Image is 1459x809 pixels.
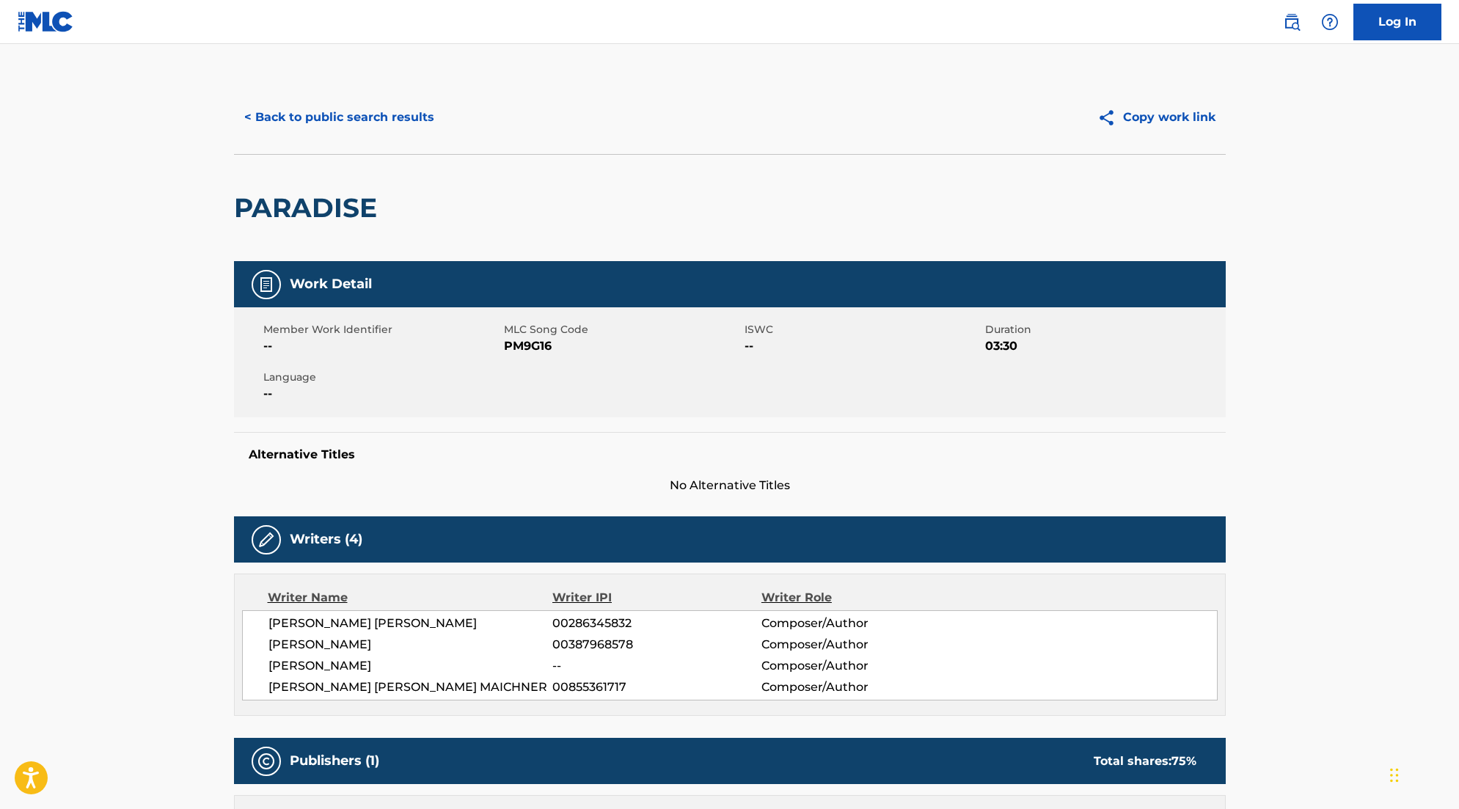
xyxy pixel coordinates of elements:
[263,385,500,403] span: --
[263,322,500,337] span: Member Work Identifier
[234,477,1226,494] span: No Alternative Titles
[1087,99,1226,136] button: Copy work link
[761,636,951,654] span: Composer/Author
[290,531,362,548] h5: Writers (4)
[1353,4,1441,40] a: Log In
[263,370,500,385] span: Language
[985,322,1222,337] span: Duration
[1386,739,1459,809] iframe: Chat Widget
[1171,754,1196,768] span: 75 %
[552,589,761,607] div: Writer IPI
[985,337,1222,355] span: 03:30
[290,276,372,293] h5: Work Detail
[745,322,981,337] span: ISWC
[1094,753,1196,770] div: Total shares:
[268,589,553,607] div: Writer Name
[257,276,275,293] img: Work Detail
[745,337,981,355] span: --
[18,11,74,32] img: MLC Logo
[1390,753,1399,797] div: Drag
[249,447,1211,462] h5: Alternative Titles
[761,678,951,696] span: Composer/Author
[761,615,951,632] span: Composer/Author
[290,753,379,769] h5: Publishers (1)
[504,337,741,355] span: PM9G16
[1321,13,1339,31] img: help
[268,636,553,654] span: [PERSON_NAME]
[1283,13,1301,31] img: search
[1277,7,1306,37] a: Public Search
[257,753,275,770] img: Publishers
[268,615,553,632] span: [PERSON_NAME] [PERSON_NAME]
[761,657,951,675] span: Composer/Author
[234,99,445,136] button: < Back to public search results
[761,589,951,607] div: Writer Role
[504,322,741,337] span: MLC Song Code
[268,657,553,675] span: [PERSON_NAME]
[268,678,553,696] span: [PERSON_NAME] [PERSON_NAME] MAICHNER
[257,531,275,549] img: Writers
[552,678,761,696] span: 00855361717
[1315,7,1345,37] div: Help
[552,636,761,654] span: 00387968578
[263,337,500,355] span: --
[234,191,384,224] h2: PARADISE
[1097,109,1123,127] img: Copy work link
[552,657,761,675] span: --
[552,615,761,632] span: 00286345832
